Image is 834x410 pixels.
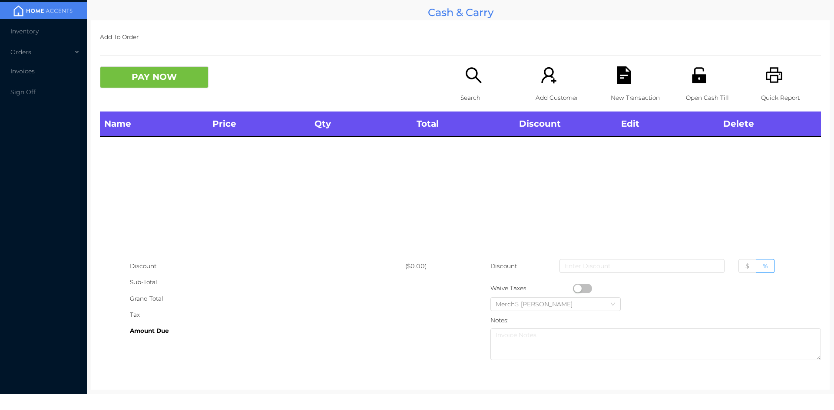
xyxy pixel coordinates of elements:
[100,66,208,88] button: PAY NOW
[719,112,821,137] th: Delete
[490,258,518,274] p: Discount
[611,90,671,106] p: New Transaction
[130,274,405,290] div: Sub-Total
[496,298,581,311] div: Merch5 Lawrence
[208,112,310,137] th: Price
[761,90,821,106] p: Quick Report
[490,317,509,324] label: Notes:
[10,4,76,17] img: mainBanner
[460,90,520,106] p: Search
[617,112,719,137] th: Edit
[100,112,208,137] th: Name
[540,66,558,84] i: icon: user-add
[765,66,783,84] i: icon: printer
[405,258,460,274] div: ($0.00)
[130,323,405,339] div: Amount Due
[10,27,39,35] span: Inventory
[465,66,483,84] i: icon: search
[559,259,725,273] input: Enter Discount
[100,29,821,45] p: Add To Order
[490,280,573,296] div: Waive Taxes
[536,90,596,106] p: Add Customer
[10,67,35,75] span: Invoices
[10,88,36,96] span: Sign Off
[310,112,412,137] th: Qty
[763,262,768,270] span: %
[686,90,746,106] p: Open Cash Till
[610,302,616,308] i: icon: down
[91,4,830,20] div: Cash & Carry
[130,258,405,274] div: Discount
[130,307,405,323] div: Tax
[745,262,749,270] span: $
[515,112,617,137] th: Discount
[412,112,514,137] th: Total
[130,291,405,307] div: Grand Total
[690,66,708,84] i: icon: unlock
[615,66,633,84] i: icon: file-text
